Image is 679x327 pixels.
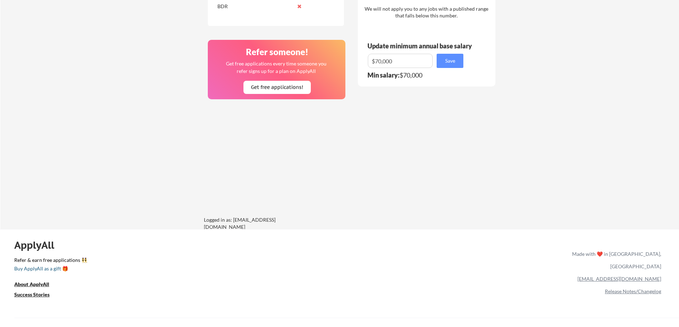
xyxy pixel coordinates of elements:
[367,71,400,79] strong: Min salary:
[605,288,661,294] a: Release Notes/Changelog
[569,248,661,273] div: Made with ❤️ in [GEOGRAPHIC_DATA], [GEOGRAPHIC_DATA]
[14,281,49,287] u: About ApplyAll
[367,43,474,49] div: Update minimum annual base salary
[14,291,59,300] a: Success Stories
[368,54,433,68] input: E.g. $100,000
[367,72,468,78] div: $70,000
[437,54,463,68] button: Save
[14,265,86,274] a: Buy ApplyAll as a gift 🎁
[577,276,661,282] a: [EMAIL_ADDRESS][DOMAIN_NAME]
[14,291,50,297] u: Success Stories
[14,281,59,290] a: About ApplyAll
[243,81,311,94] button: Get free applications!
[14,258,423,265] a: Refer & earn free applications 👯‍♀️
[204,216,311,230] div: Logged in as: [EMAIL_ADDRESS][DOMAIN_NAME]
[14,239,62,251] div: ApplyAll
[14,266,86,271] div: Buy ApplyAll as a gift 🎁
[225,60,327,75] div: Get free applications every time someone you refer signs up for a plan on ApplyAll
[217,3,293,10] div: BDR
[211,48,343,56] div: Refer someone!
